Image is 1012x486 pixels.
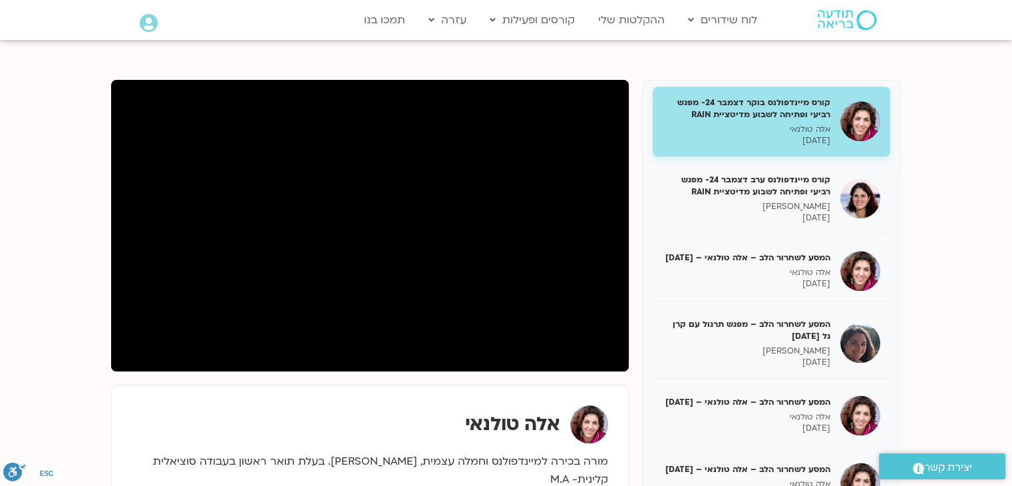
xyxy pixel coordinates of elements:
p: [DATE] [663,212,830,224]
a: לוח שידורים [681,7,764,33]
p: [DATE] [663,278,830,290]
span: יצירת קשר [924,459,972,477]
a: קורסים ופעילות [483,7,582,33]
img: אלה טולנאי [570,405,608,443]
h5: קורס מיינדפולנס ערב דצמבר 24- מפגש רביעי ופתיחה לשבוע מדיטציית RAIN [663,174,830,198]
p: אלה טולנאי [663,411,830,423]
p: [DATE] [663,423,830,434]
a: ההקלטות שלי [591,7,671,33]
img: המסע לשחרור הלב – אלה טולנאי – 14/1/25 [840,395,880,435]
p: אלה טולנאי [663,124,830,135]
a: יצירת קשר [879,453,1005,479]
h5: קורס מיינדפולנס בוקר דצמבר 24- מפגש רביעי ופתיחה לשבוע מדיטציית RAIN [663,97,830,121]
h5: המסע לשחרור הלב – אלה טולנאי – [DATE] [663,396,830,408]
a: תמכו בנו [357,7,412,33]
h5: המסע לשחרור הלב – אלה טולנאי – [DATE] [663,252,830,264]
img: תודעה בריאה [818,10,876,30]
img: קורס מיינדפולנס בוקר דצמבר 24- מפגש רביעי ופתיחה לשבוע מדיטציית RAIN [840,101,880,141]
h5: המסע לשחרור הלב – אלה טולנאי – [DATE] [663,463,830,475]
img: קורס מיינדפולנס ערב דצמבר 24- מפגש רביעי ופתיחה לשבוע מדיטציית RAIN [840,178,880,218]
p: [PERSON_NAME] [663,346,830,357]
img: המסע לשחרור הלב – אלה טולנאי – 7/1/25 [840,251,880,291]
a: עזרה [422,7,473,33]
img: המסע לשחרור הלב – מפגש תרגול עם קרן גל 09/01/25 [840,323,880,363]
p: אלה טולנאי [663,267,830,278]
h5: המסע לשחרור הלב – מפגש תרגול עם קרן גל [DATE] [663,318,830,342]
p: [PERSON_NAME] [663,201,830,212]
strong: אלה טולנאי [465,411,560,437]
p: [DATE] [663,357,830,368]
p: [DATE] [663,135,830,146]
